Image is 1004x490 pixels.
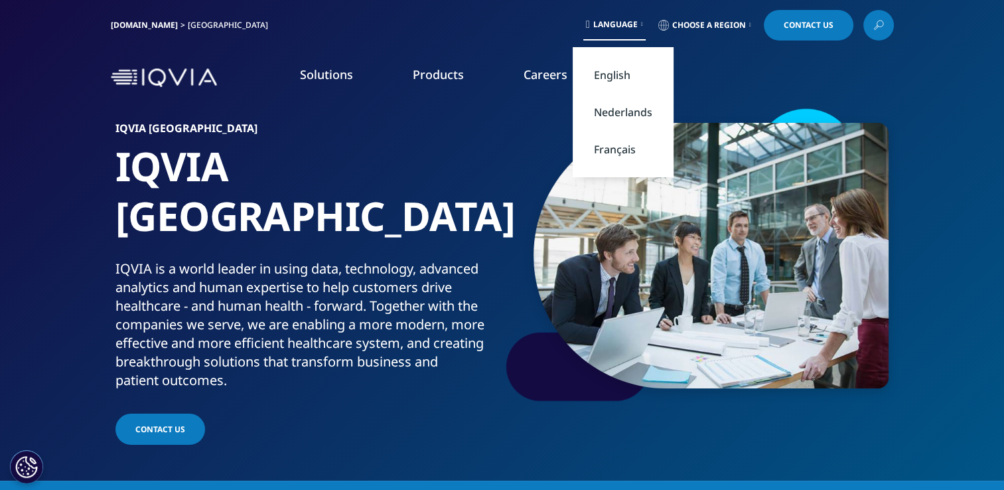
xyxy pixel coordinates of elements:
div: [GEOGRAPHIC_DATA] [188,20,273,31]
a: Contact Us [115,414,205,445]
a: Products [413,66,464,82]
button: Cookies Settings [10,450,43,483]
h6: IQVIA [GEOGRAPHIC_DATA] [115,123,497,141]
img: IQVIA Healthcare Information Technology and Pharma Clinical Research Company [111,68,217,88]
span: Choose a Region [672,20,746,31]
nav: Primary [222,46,894,109]
a: Contact Us [764,10,853,41]
div: IQVIA is a world leader in using data, technology, advanced analytics and human expertise to help... [115,260,497,390]
img: 059_standing-meeting.jpg [534,123,889,388]
a: [DOMAIN_NAME] [111,19,178,31]
a: Nederlands [573,94,674,131]
span: Contact Us [135,424,185,435]
a: English [573,56,674,94]
a: Français [573,131,674,168]
h1: IQVIA [GEOGRAPHIC_DATA] [115,141,497,260]
span: Language [593,19,638,30]
a: Solutions [300,66,353,82]
span: Contact Us [784,21,833,29]
a: Careers [524,66,567,82]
